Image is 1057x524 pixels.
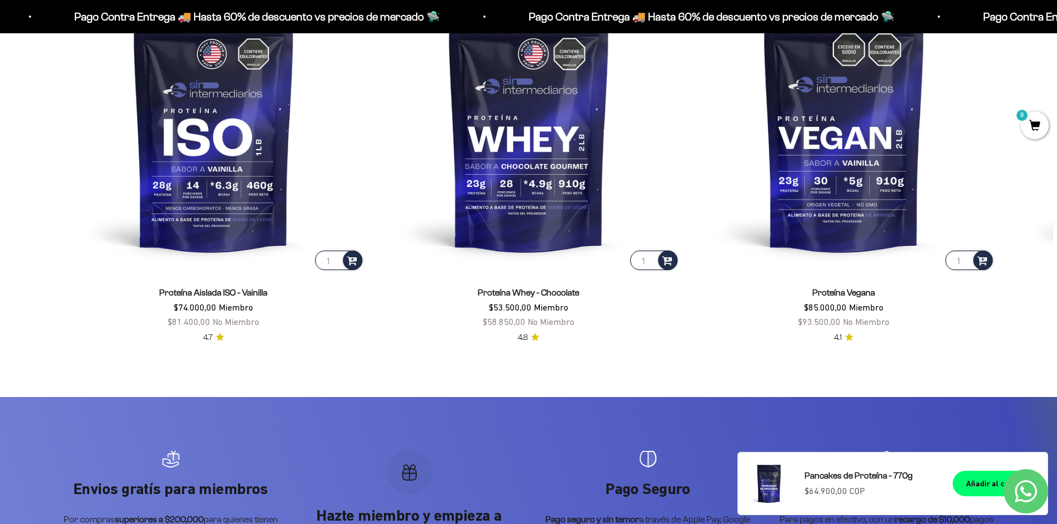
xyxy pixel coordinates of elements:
[13,100,230,119] div: País de origen de ingredientes
[849,302,883,312] span: Miembro
[953,471,1039,496] button: Añadir al carrito
[13,122,230,141] div: Certificaciones de calidad
[747,461,791,506] img: Pancakes de Proteína - 770g
[63,479,279,499] p: Envios gratís para miembros
[895,515,970,524] strong: recargo de $10,000
[13,78,230,97] div: Detalles sobre ingredientes "limpios"
[489,302,532,312] span: $53.500,00
[115,515,204,524] strong: superiores a $200,000
[528,317,574,327] span: No Miembro
[1015,109,1029,122] mark: 0
[834,332,853,344] a: 4.14.1 de 5.0 estrellas
[181,191,230,210] button: Enviar
[798,317,841,327] span: $93.500,00
[843,317,889,327] span: No Miembro
[545,515,639,524] strong: Pago seguro y sin temor
[478,288,579,297] a: Proteína Whey - Chocolate
[174,302,216,312] span: $74.000,00
[203,332,224,344] a: 4.74.7 de 5.0 estrellas
[159,288,267,297] a: Proteína Aislada ISO - Vainilla
[219,302,253,312] span: Miembro
[812,288,875,297] a: Proteína Vegana
[518,332,528,344] span: 4.8
[805,484,865,498] sale-price: $64.900,00 COP
[203,332,213,344] span: 4.7
[804,302,847,312] span: $85.000,00
[834,332,842,344] span: 4.1
[182,191,229,210] span: Enviar
[518,332,539,344] a: 4.84.8 de 5.0 estrellas
[483,317,525,327] span: $58.850,00
[13,144,230,164] div: Comparativa con otros productos similares
[805,469,939,483] a: Pancakes de Proteína - 770g
[540,479,756,499] p: Pago Seguro
[213,317,259,327] span: No Miembro
[37,167,229,185] input: Otra (por favor especifica)
[70,8,436,26] p: Pago Contra Entrega 🚚 Hasta 60% de descuento vs precios de mercado 🛸
[168,317,210,327] span: $81.400,00
[966,477,1025,490] div: Añadir al carrito
[13,18,230,68] p: Para decidirte a comprar este suplemento, ¿qué información específica sobre su pureza, origen o c...
[534,302,568,312] span: Miembro
[1021,120,1049,133] a: 0
[525,8,891,26] p: Pago Contra Entrega 🚚 Hasta 60% de descuento vs precios de mercado 🛸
